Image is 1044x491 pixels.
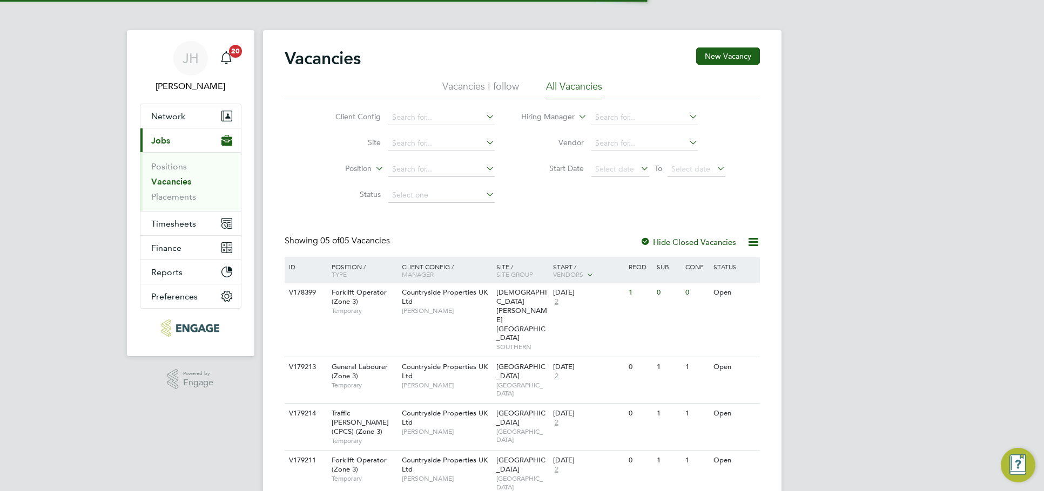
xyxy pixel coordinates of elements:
[332,288,387,306] span: Forklift Operator (Zone 3)
[167,369,213,390] a: Powered byEngage
[402,288,488,306] span: Countryside Properties UK Ltd
[496,343,548,351] span: SOUTHERN
[332,408,389,436] span: Traffic [PERSON_NAME] (CPCS) (Zone 3)
[640,237,736,247] label: Hide Closed Vacancies
[151,219,196,229] span: Timesheets
[522,163,584,173] label: Start Date
[591,110,698,125] input: Search for...
[286,404,324,424] div: V179214
[402,270,434,278] span: Manager
[286,357,324,377] div: V179213
[140,319,241,337] a: Go to home page
[151,135,170,146] span: Jobs
[553,288,623,297] div: [DATE]
[140,41,241,93] a: JH[PERSON_NAME]
[683,257,711,276] div: Conf
[553,363,623,372] div: [DATE]
[332,270,347,278] span: Type
[654,451,682,470] div: 1
[332,474,396,483] span: Temporary
[229,45,242,58] span: 20
[319,189,381,199] label: Status
[654,257,682,276] div: Sub
[626,451,654,470] div: 0
[183,369,213,378] span: Powered by
[388,110,495,125] input: Search for...
[496,288,547,342] span: [DEMOGRAPHIC_DATA] [PERSON_NAME][GEOGRAPHIC_DATA]
[553,297,560,306] span: 2
[215,41,237,76] a: 20
[402,474,491,483] span: [PERSON_NAME]
[151,267,183,277] span: Reports
[286,451,324,470] div: V179211
[319,138,381,147] label: Site
[402,427,491,436] span: [PERSON_NAME]
[522,138,584,147] label: Vendor
[595,164,634,174] span: Select date
[151,176,191,187] a: Vacancies
[402,455,488,474] span: Countryside Properties UK Ltd
[320,235,390,246] span: 05 Vacancies
[319,112,381,121] label: Client Config
[140,284,241,308] button: Preferences
[651,161,665,175] span: To
[626,283,654,303] div: 1
[183,378,213,387] span: Engage
[683,357,711,377] div: 1
[324,257,399,283] div: Position /
[309,163,372,174] label: Position
[654,283,682,303] div: 0
[151,243,181,253] span: Finance
[151,161,187,172] a: Positions
[332,437,396,445] span: Temporary
[286,257,324,276] div: ID
[496,455,545,474] span: [GEOGRAPHIC_DATA]
[553,372,560,381] span: 2
[140,80,241,93] span: Jess Hogan
[140,236,241,260] button: Finance
[591,136,698,151] input: Search for...
[553,409,623,418] div: [DATE]
[402,381,491,390] span: [PERSON_NAME]
[553,465,560,474] span: 2
[553,418,560,427] span: 2
[626,257,654,276] div: Reqd
[388,136,495,151] input: Search for...
[1001,448,1035,482] button: Engage Resource Center
[127,30,254,356] nav: Main navigation
[683,283,711,303] div: 0
[711,257,758,276] div: Status
[546,80,602,99] li: All Vacancies
[388,162,495,177] input: Search for...
[140,128,241,152] button: Jobs
[332,381,396,390] span: Temporary
[332,362,388,380] span: General Labourer (Zone 3)
[285,235,392,247] div: Showing
[696,47,760,65] button: New Vacancy
[626,404,654,424] div: 0
[654,357,682,377] div: 1
[140,152,241,211] div: Jobs
[402,306,491,315] span: [PERSON_NAME]
[654,404,682,424] div: 1
[496,427,548,444] span: [GEOGRAPHIC_DATA]
[151,192,196,202] a: Placements
[286,283,324,303] div: V178399
[320,235,340,246] span: 05 of
[711,357,758,377] div: Open
[626,357,654,377] div: 0
[402,362,488,380] span: Countryside Properties UK Ltd
[151,111,185,121] span: Network
[494,257,550,283] div: Site /
[140,260,241,284] button: Reports
[496,362,545,380] span: [GEOGRAPHIC_DATA]
[683,404,711,424] div: 1
[671,164,710,174] span: Select date
[183,51,199,65] span: JH
[140,104,241,128] button: Network
[711,451,758,470] div: Open
[711,283,758,303] div: Open
[683,451,711,470] div: 1
[513,112,575,122] label: Hiring Manager
[711,404,758,424] div: Open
